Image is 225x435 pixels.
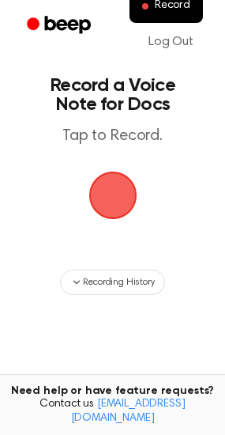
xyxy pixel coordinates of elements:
[83,275,154,289] span: Recording History
[16,10,105,41] a: Beep
[89,172,137,219] button: Beep Logo
[60,270,164,295] button: Recording History
[133,23,209,61] a: Log Out
[9,398,216,426] span: Contact us
[71,399,186,424] a: [EMAIL_ADDRESS][DOMAIN_NAME]
[28,76,197,114] h1: Record a Voice Note for Docs
[28,127,197,146] p: Tap to Record.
